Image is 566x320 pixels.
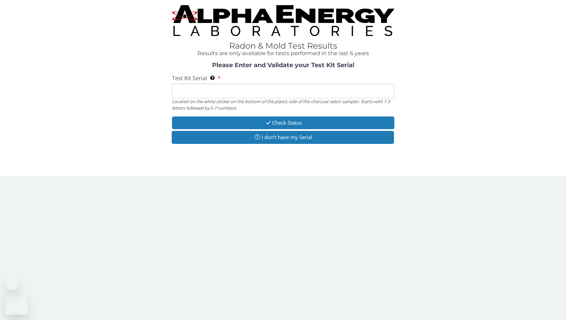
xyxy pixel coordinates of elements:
div: Located on the white sticker on the bottom of the plastic side of the charcoal radon sampler. Sta... [172,98,394,111]
button: Check Status [172,116,394,129]
button: I don't have my Serial [172,131,394,144]
h4: Results are only available for tests performed in the last 6 years [172,50,394,57]
span: Test Kit Serial [172,74,207,82]
img: TightCrop.jpg [172,5,394,36]
iframe: Button to launch messaging window [5,293,27,315]
strong: Please Enter and Validate your Test Kit Serial [212,61,354,69]
h1: Radon & Mold Test Results [172,41,394,50]
iframe: Close message [5,276,19,290]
